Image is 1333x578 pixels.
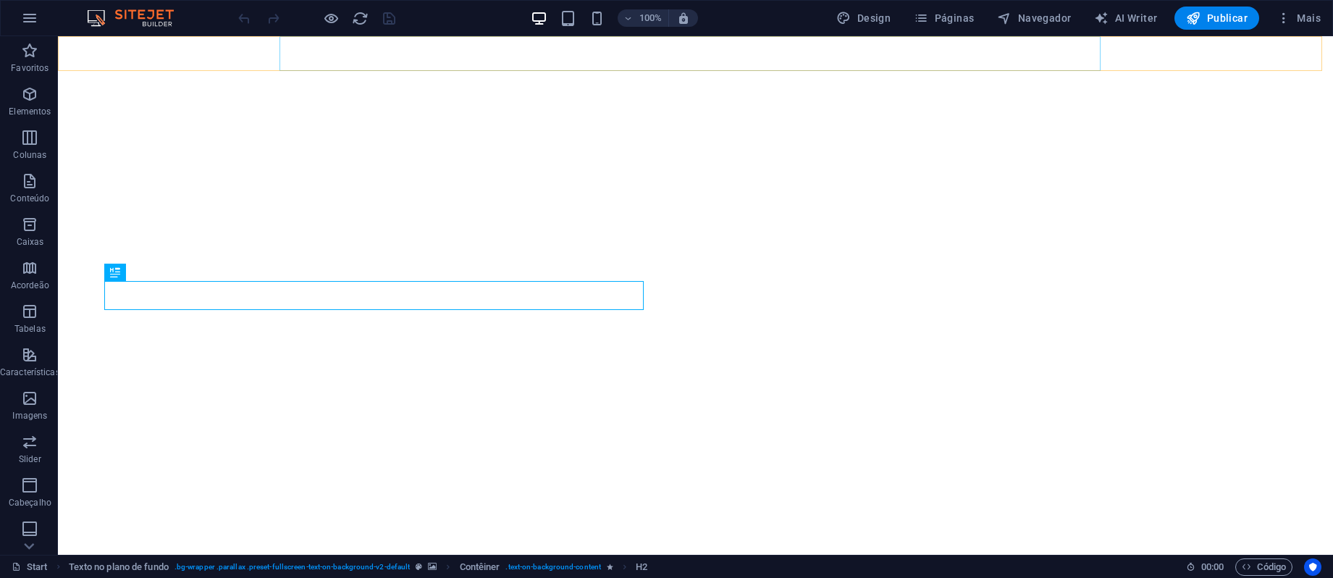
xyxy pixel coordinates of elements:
[908,7,980,30] button: Páginas
[1094,11,1157,25] span: AI Writer
[831,7,896,30] button: Design
[1088,7,1163,30] button: AI Writer
[1201,558,1224,576] span: 00 00
[11,62,49,74] p: Favoritos
[174,558,411,576] span: . bg-wrapper .parallax .preset-fullscreen-text-on-background-v2-default
[1277,11,1321,25] span: Mais
[351,9,369,27] button: reload
[836,11,891,25] span: Design
[13,149,46,161] p: Colunas
[1211,561,1214,572] span: :
[677,12,690,25] i: Ao redimensionar, ajusta automaticamente o nível de zoom para caber no dispositivo escolhido.
[83,9,192,27] img: Editor Logo
[9,106,51,117] p: Elementos
[636,558,647,576] span: Clique para selecionar. Clique duas vezes para editar
[69,558,169,576] span: Clique para selecionar. Clique duas vezes para editar
[11,280,49,291] p: Acordeão
[831,7,896,30] div: Design (Ctrl+Alt+Y)
[1186,11,1248,25] span: Publicar
[1174,7,1259,30] button: Publicar
[1186,558,1224,576] h6: Tempo de sessão
[322,9,340,27] button: Clique aqui para sair do modo de visualização e continuar editando
[1242,558,1286,576] span: Código
[416,563,422,571] i: Este elemento é uma predefinição personalizável
[505,558,601,576] span: . text-on-background-content
[460,558,500,576] span: Clique para selecionar. Clique duas vezes para editar
[997,11,1071,25] span: Navegador
[428,563,437,571] i: Este elemento contém um plano de fundo
[607,563,613,571] i: O elemento contém uma animação
[69,558,648,576] nav: breadcrumb
[1235,558,1292,576] button: Código
[12,558,48,576] a: Clique para cancelar a seleção. Clique duas vezes para abrir as Páginas
[1304,558,1321,576] button: Usercentrics
[914,11,974,25] span: Páginas
[991,7,1077,30] button: Navegador
[639,9,663,27] h6: 100%
[19,453,41,465] p: Slider
[352,10,369,27] i: Recarregar página
[1271,7,1326,30] button: Mais
[10,193,49,204] p: Conteúdo
[14,323,46,335] p: Tabelas
[618,9,669,27] button: 100%
[12,410,47,422] p: Imagens
[17,236,44,248] p: Caixas
[9,497,51,508] p: Cabeçalho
